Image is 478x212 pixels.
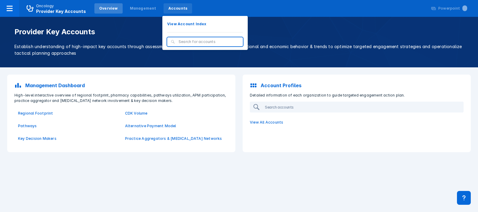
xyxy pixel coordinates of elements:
p: Account Profiles [261,82,302,89]
input: Search accounts [262,102,443,112]
p: Establish understanding of high-impact key accounts through assessment of indication-specific cli... [14,43,464,57]
span: Provider Key Accounts [36,9,86,14]
div: Management [130,6,156,11]
input: Search for accounts [179,39,239,45]
div: Overview [99,6,118,11]
a: Alternative Payment Model [125,123,225,129]
p: View Account Index [167,21,207,27]
a: Account Profiles [246,78,467,93]
a: Accounts [164,3,192,14]
p: High-level interactive overview of regional footprint, pharmacy capabilities, pathways utilizatio... [11,93,232,103]
p: Oncology [36,3,54,9]
a: View All Accounts [246,116,467,129]
div: Contact Support [457,191,471,205]
p: Detailed information of each organization to guide targeted engagement action plan. [246,93,467,98]
h1: Provider Key Accounts [14,28,464,36]
div: Accounts [168,6,188,11]
a: Regional Footprint [18,111,118,116]
p: Management Dashboard [25,82,85,89]
button: View Account Index [162,20,248,29]
a: Pathways [18,123,118,129]
a: Practice Aggregators & [MEDICAL_DATA] Networks [125,136,225,141]
a: CDK Volume [125,111,225,116]
a: Overview [94,3,123,14]
div: Powerpoint [438,6,467,11]
a: Key Decision Makers [18,136,118,141]
a: Management [125,3,161,14]
a: Management Dashboard [11,78,232,93]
